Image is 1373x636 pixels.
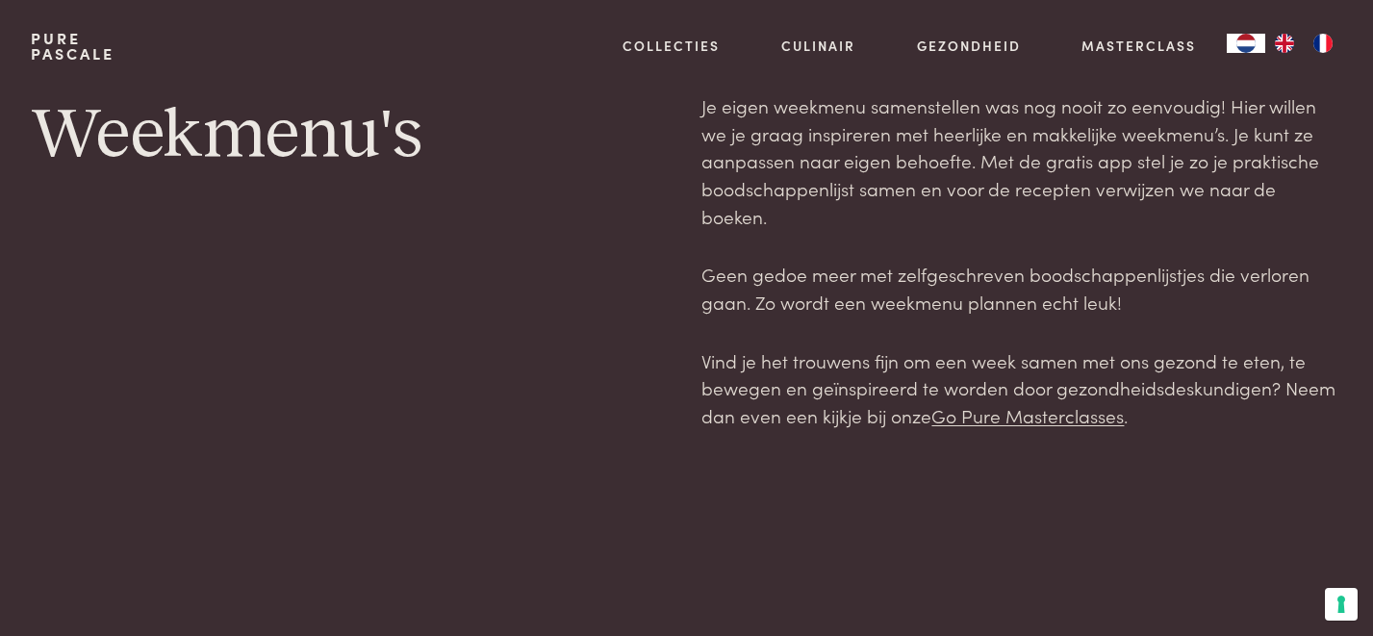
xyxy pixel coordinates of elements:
[931,402,1124,428] a: Go Pure Masterclasses
[1265,34,1342,53] ul: Language list
[1304,34,1342,53] a: FR
[781,36,855,56] a: Culinair
[1227,34,1265,53] div: Language
[701,92,1342,230] p: Je eigen weekmenu samenstellen was nog nooit zo eenvoudig! Hier willen we je graag inspireren met...
[31,92,672,179] h1: Weekmenu's
[623,36,720,56] a: Collecties
[31,31,114,62] a: PurePascale
[1227,34,1265,53] a: NL
[1325,588,1358,621] button: Uw voorkeuren voor toestemming voor trackingtechnologieën
[1081,36,1196,56] a: Masterclass
[701,261,1342,316] p: Geen gedoe meer met zelfgeschreven boodschappenlijstjes die verloren gaan. Zo wordt een weekmenu ...
[917,36,1021,56] a: Gezondheid
[701,347,1342,430] p: Vind je het trouwens fijn om een week samen met ons gezond te eten, te bewegen en geïnspireerd te...
[1265,34,1304,53] a: EN
[1227,34,1342,53] aside: Language selected: Nederlands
